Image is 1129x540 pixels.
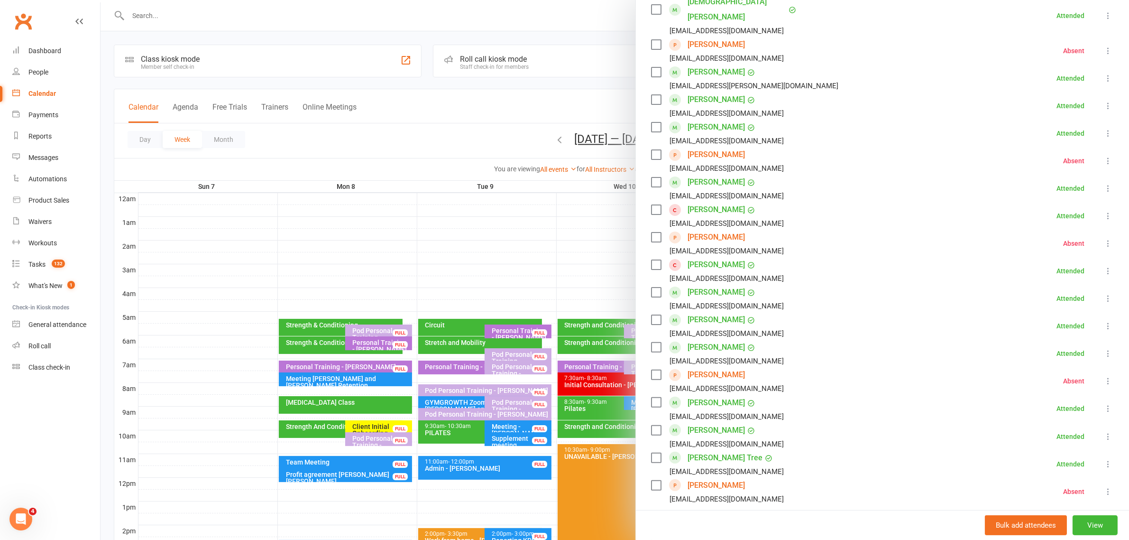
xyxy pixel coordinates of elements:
div: [EMAIL_ADDRESS][DOMAIN_NAME] [670,272,784,285]
div: Attended [1056,461,1084,467]
div: Automations [28,175,67,183]
div: Attended [1056,130,1084,137]
div: People [28,68,48,76]
a: [PERSON_NAME] [688,147,745,162]
a: [PERSON_NAME] [688,478,745,493]
span: 1 [67,281,75,289]
a: General attendance kiosk mode [12,314,100,335]
div: Class check-in [28,363,70,371]
div: Dashboard [28,47,61,55]
a: [PERSON_NAME] Tree [688,450,762,466]
div: Attended [1056,102,1084,109]
a: [PERSON_NAME] [688,312,745,327]
a: [PERSON_NAME] [688,175,745,190]
a: [PERSON_NAME] [688,423,745,438]
a: [PERSON_NAME] [688,202,745,217]
div: General attendance [28,321,86,328]
div: Product Sales [28,196,69,204]
div: Absent [1063,240,1084,247]
div: Waivers [28,218,52,225]
a: Dashboard [12,40,100,62]
div: [EMAIL_ADDRESS][DOMAIN_NAME] [670,25,784,37]
a: [PERSON_NAME] [688,340,745,355]
div: Workouts [28,239,57,247]
a: Calendar [12,83,100,104]
div: Absent [1063,158,1084,164]
div: [EMAIL_ADDRESS][DOMAIN_NAME] [670,245,784,257]
div: Tasks [28,261,46,268]
div: Absent [1063,378,1084,384]
a: [PERSON_NAME] [688,230,745,245]
div: Calendar [28,90,56,97]
div: What's New [28,282,63,289]
a: [PERSON_NAME] [688,92,745,107]
a: [PERSON_NAME] [688,37,745,52]
a: Workouts [12,233,100,254]
div: Absent [1063,488,1084,495]
a: Automations [12,168,100,190]
div: Attended [1056,213,1084,219]
div: [EMAIL_ADDRESS][DOMAIN_NAME] [670,493,784,505]
a: [PERSON_NAME] [688,285,745,300]
a: Waivers [12,211,100,233]
div: Attended [1056,75,1084,82]
div: [EMAIL_ADDRESS][DOMAIN_NAME] [670,135,784,147]
a: Class kiosk mode [12,357,100,378]
div: Absent [1063,47,1084,54]
div: [EMAIL_ADDRESS][DOMAIN_NAME] [670,217,784,230]
a: Product Sales [12,190,100,211]
a: What's New1 [12,275,100,297]
div: [EMAIL_ADDRESS][DOMAIN_NAME] [670,52,784,65]
div: Attended [1056,405,1084,412]
div: [EMAIL_ADDRESS][DOMAIN_NAME] [670,382,784,395]
a: People [12,62,100,83]
div: [EMAIL_ADDRESS][DOMAIN_NAME] [670,355,784,367]
div: Attended [1056,185,1084,192]
div: [EMAIL_ADDRESS][DOMAIN_NAME] [670,466,784,478]
span: 132 [52,260,65,268]
a: [PERSON_NAME] [688,367,745,382]
div: [EMAIL_ADDRESS][DOMAIN_NAME] [670,327,784,340]
a: Clubworx [11,9,35,33]
button: View [1073,515,1118,535]
div: [EMAIL_ADDRESS][PERSON_NAME][DOMAIN_NAME] [670,80,838,92]
div: [EMAIL_ADDRESS][DOMAIN_NAME] [670,410,784,423]
button: Bulk add attendees [985,515,1067,535]
div: Attended [1056,323,1084,329]
div: Attended [1056,12,1084,19]
a: Tasks 132 [12,254,100,275]
div: Reports [28,132,52,140]
span: 4 [29,508,37,515]
div: [EMAIL_ADDRESS][DOMAIN_NAME] [670,438,784,450]
div: Roll call [28,342,51,350]
a: [PERSON_NAME] [688,120,745,135]
div: Attended [1056,350,1084,357]
a: [PERSON_NAME] [688,65,745,80]
a: [PERSON_NAME] [688,395,745,410]
div: Messages [28,154,58,161]
div: [EMAIL_ADDRESS][DOMAIN_NAME] [670,107,784,120]
a: [PERSON_NAME] [688,257,745,272]
a: Messages [12,147,100,168]
a: Roll call [12,335,100,357]
div: [EMAIL_ADDRESS][DOMAIN_NAME] [670,190,784,202]
div: Attended [1056,295,1084,302]
a: Payments [12,104,100,126]
div: [EMAIL_ADDRESS][DOMAIN_NAME] [670,162,784,175]
a: Reports [12,126,100,147]
div: Payments [28,111,58,119]
div: Attended [1056,268,1084,274]
iframe: Intercom live chat [9,508,32,531]
div: Attended [1056,433,1084,440]
div: [EMAIL_ADDRESS][DOMAIN_NAME] [670,300,784,312]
